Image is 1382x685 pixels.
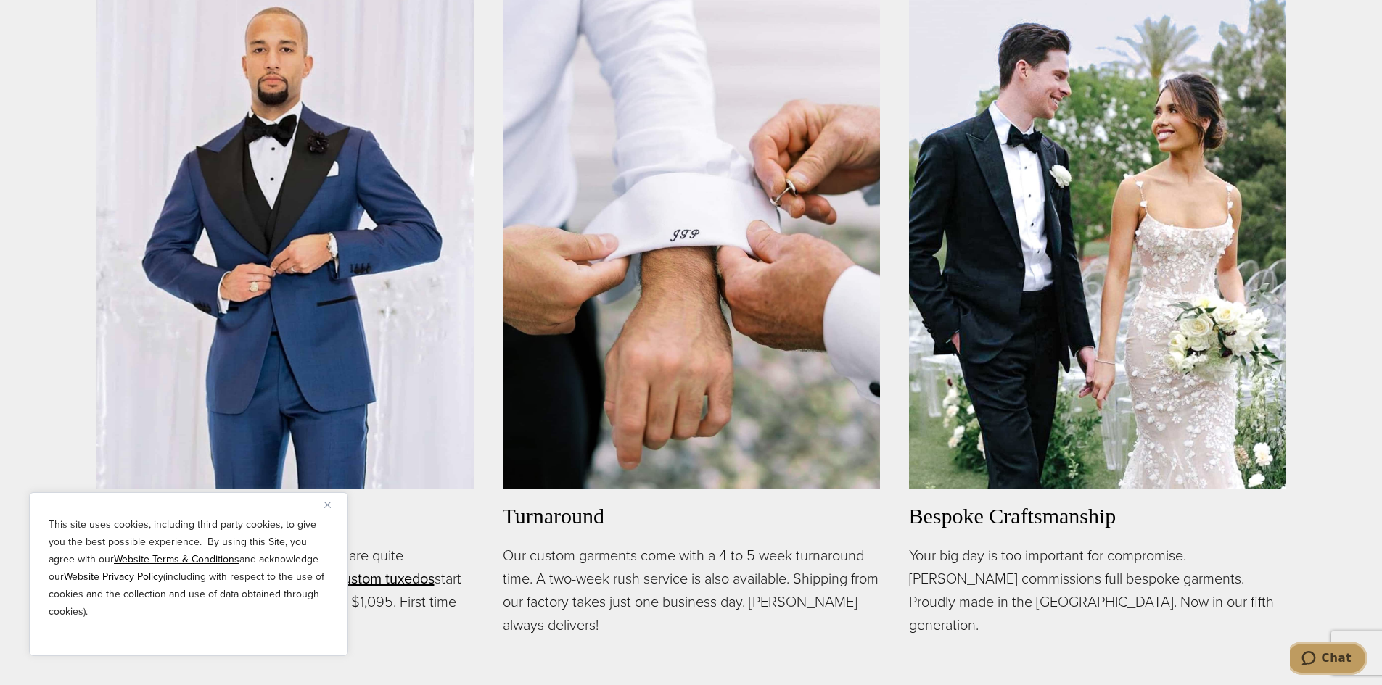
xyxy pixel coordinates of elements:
p: Our custom garments come with a 4 to 5 week turnaround time. A two-week rush service is also avai... [503,544,880,636]
img: Close [324,502,331,508]
p: Your big day is too important for compromise. [PERSON_NAME] commissions full bespoke garments. Pr... [909,544,1286,636]
iframe: Opens a widget where you can chat to one of our agents [1290,642,1367,678]
a: Website Terms & Conditions [114,552,239,567]
a: Website Privacy Policy [64,569,163,584]
h3: Turnaround [503,500,880,532]
a: Custom tuxedos [333,568,435,589]
p: This site uses cookies, including third party cookies, to give you the best possible experience. ... [49,516,329,620]
button: Close [324,496,342,513]
h3: Bespoke Craftsmanship [909,500,1286,532]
